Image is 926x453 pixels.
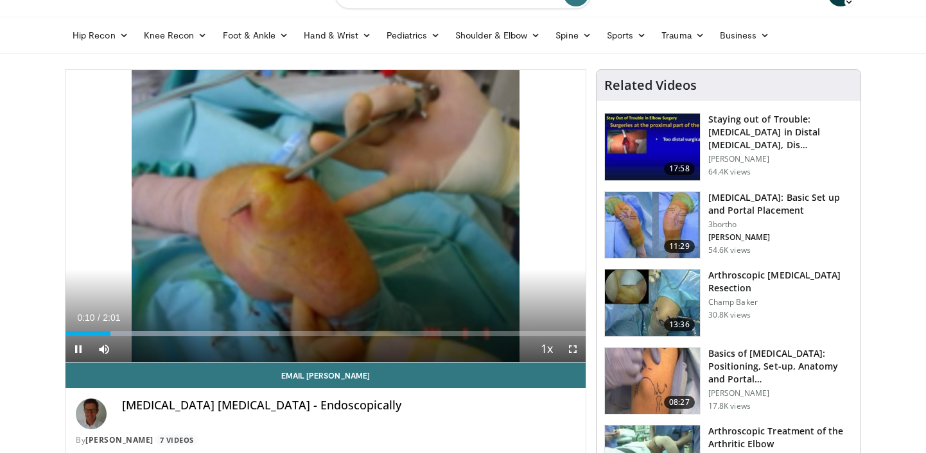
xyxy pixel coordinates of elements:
[708,388,853,398] p: [PERSON_NAME]
[599,22,654,48] a: Sports
[708,269,853,295] h3: Arthroscopic [MEDICAL_DATA] Resection
[664,240,695,253] span: 11:29
[605,348,700,415] img: b6cb6368-1f97-4822-9cbd-ab23a8265dd2.150x105_q85_crop-smart_upscale.jpg
[66,336,91,362] button: Pause
[708,401,751,411] p: 17.8K views
[65,22,136,48] a: Hip Recon
[664,318,695,331] span: 13:36
[708,113,853,151] h3: Staying out of Trouble: [MEDICAL_DATA] in Distal [MEDICAL_DATA], Dis…
[98,312,100,323] span: /
[712,22,778,48] a: Business
[76,398,107,429] img: Avatar
[708,219,853,230] p: 3bortho
[605,114,700,180] img: Q2xRg7exoPLTwO8X4xMDoxOjB1O8AjAz_1.150x105_q85_crop-smart_upscale.jpg
[708,347,853,386] h3: Basics of [MEDICAL_DATA]: Positioning, Set-up, Anatomy and Portal…
[155,434,198,445] a: 7 Videos
[708,310,751,320] p: 30.8K views
[296,22,379,48] a: Hand & Wrist
[560,336,586,362] button: Fullscreen
[604,347,853,415] a: 08:27 Basics of [MEDICAL_DATA]: Positioning, Set-up, Anatomy and Portal… [PERSON_NAME] 17.8K views
[534,336,560,362] button: Playback Rate
[708,191,853,217] h3: [MEDICAL_DATA]: Basic Set up and Portal Placement
[604,191,853,259] a: 11:29 [MEDICAL_DATA]: Basic Set up and Portal Placement 3bortho [PERSON_NAME] 54.6K views
[604,113,853,181] a: 17:58 Staying out of Trouble: [MEDICAL_DATA] in Distal [MEDICAL_DATA], Dis… [PERSON_NAME] 64.4K v...
[76,434,575,446] div: By
[708,425,853,450] h3: Arthroscopic Treatment of the Arthritic Elbow
[103,312,120,323] span: 2:01
[708,154,853,164] p: [PERSON_NAME]
[85,434,153,445] a: [PERSON_NAME]
[66,70,586,363] video-js: Video Player
[605,269,700,336] img: 1004753_3.png.150x105_q85_crop-smart_upscale.jpg
[66,331,586,336] div: Progress Bar
[708,245,751,255] p: 54.6K views
[605,192,700,259] img: abboud_3.png.150x105_q85_crop-smart_upscale.jpg
[708,297,853,307] p: Champ Baker
[66,363,586,388] a: Email [PERSON_NAME]
[708,232,853,243] p: [PERSON_NAME]
[77,312,94,323] span: 0:10
[664,162,695,175] span: 17:58
[448,22,548,48] a: Shoulder & Elbow
[215,22,297,48] a: Foot & Ankle
[548,22,598,48] a: Spine
[604,78,697,93] h4: Related Videos
[91,336,117,362] button: Mute
[664,396,695,409] span: 08:27
[604,269,853,337] a: 13:36 Arthroscopic [MEDICAL_DATA] Resection Champ Baker 30.8K views
[122,398,575,413] h4: [MEDICAL_DATA] [MEDICAL_DATA] - Endoscopically
[136,22,215,48] a: Knee Recon
[708,167,751,177] p: 64.4K views
[379,22,448,48] a: Pediatrics
[654,22,712,48] a: Trauma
